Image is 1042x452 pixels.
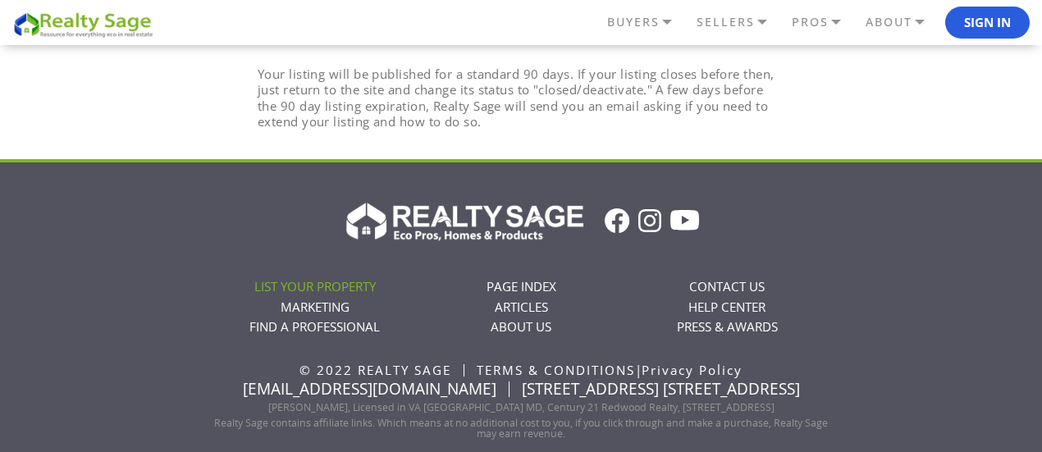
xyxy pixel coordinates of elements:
[213,418,829,440] p: Realty Sage contains affiliate links. Which means at no additional cost to you, if you click thro...
[495,299,548,315] a: ARTICLES
[249,318,380,335] a: FIND A PROFESSIONAL
[677,318,778,335] a: PRESS & AWARDS
[299,364,464,377] li: © 2022 REALTY SAGE
[343,198,583,244] img: Realty Sage Logo
[689,278,765,294] a: CONTACT US
[642,362,743,378] a: Privacy Policy
[254,278,376,294] a: LIST YOUR PROPERTY
[861,8,945,36] a: ABOUT
[477,362,635,378] a: TERMS & CONDITIONS
[12,10,160,39] img: REALTY SAGE
[213,364,829,377] ul: |
[281,299,350,315] a: MARKETING
[213,402,829,413] p: [PERSON_NAME], Licensed in VA [GEOGRAPHIC_DATA] MD, Century 21 Redwood Realty, [STREET_ADDRESS]
[945,7,1030,39] button: Sign In
[603,8,692,36] a: BUYERS
[688,299,766,315] a: HELP CENTER
[243,378,496,399] a: [EMAIL_ADDRESS][DOMAIN_NAME]
[788,8,861,36] a: PROS
[522,381,800,397] li: [STREET_ADDRESS] [STREET_ADDRESS]
[491,318,551,335] a: ABOUT US
[258,66,784,130] div: Your listing will be published for a standard 90 days. If your listing closes before then, just r...
[692,8,788,36] a: SELLERS
[487,278,556,294] a: PAGE INDEX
